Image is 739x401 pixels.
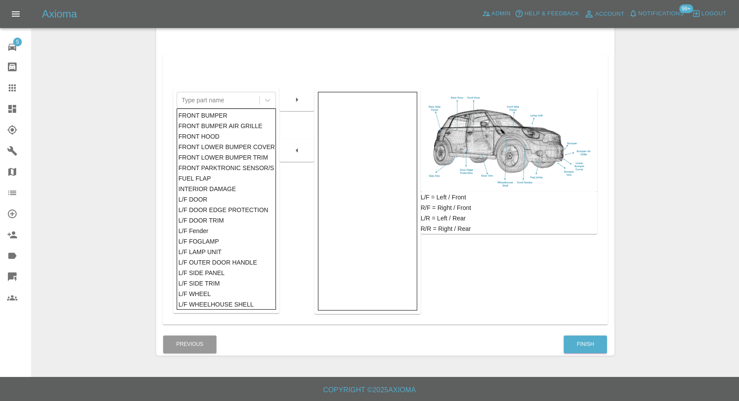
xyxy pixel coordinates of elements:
[178,299,274,310] div: L/F WHEELHOUSE SHELL
[5,3,26,24] button: Open drawer
[424,92,594,188] img: car
[163,335,216,353] button: Previous
[178,121,274,131] div: FRONT BUMPER AIR GRILLE
[178,110,274,121] div: FRONT BUMPER
[178,142,274,152] div: FRONT LOWER BUMPER COVER
[178,173,274,184] div: FUEL FLAP
[178,163,274,173] div: FRONT PARKTRONIC SENSOR/S
[421,192,597,234] div: L/F = Left / Front R/F = Right / Front L/R = Left / Rear R/R = Right / Rear
[178,194,274,205] div: L/F DOOR
[178,289,274,299] div: L/F WHEEL
[638,9,684,19] span: Notifications
[524,9,579,19] span: Help & Feedback
[595,9,624,19] span: Account
[627,7,686,21] button: Notifications
[178,205,274,215] div: L/F DOOR EDGE PROTECTION
[512,7,581,21] button: Help & Feedback
[679,4,693,13] span: 99+
[701,9,726,19] span: Logout
[564,335,607,353] button: Finish
[178,152,274,163] div: FRONT LOWER BUMPER TRIM
[178,184,274,194] div: INTERIOR DAMAGE
[178,226,274,236] div: L/F Fender
[178,247,274,257] div: L/F LAMP UNIT
[178,131,274,142] div: FRONT HOOD
[42,7,77,21] h5: Axioma
[178,236,274,247] div: L/F FOGLAMP
[7,384,732,396] h6: Copyright © 2025 Axioma
[480,7,513,21] a: Admin
[178,278,274,289] div: L/F SIDE TRIM
[690,7,729,21] button: Logout
[178,268,274,278] div: L/F SIDE PANEL
[582,7,627,21] a: Account
[178,215,274,226] div: L/F DOOR TRIM
[492,9,511,19] span: Admin
[178,257,274,268] div: L/F OUTER DOOR HANDLE
[13,38,22,46] span: 5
